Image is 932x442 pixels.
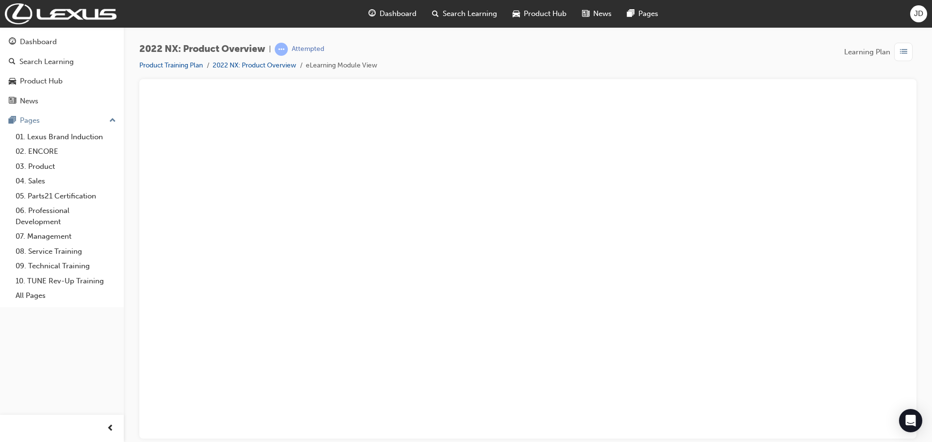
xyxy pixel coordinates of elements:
a: 08. Service Training [12,244,120,259]
span: | [269,44,271,55]
span: search-icon [9,58,16,66]
span: Dashboard [380,8,416,19]
a: 09. Technical Training [12,259,120,274]
a: Search Learning [4,53,120,71]
a: pages-iconPages [619,4,666,24]
li: eLearning Module View [306,60,377,71]
span: news-icon [9,97,16,106]
a: 06. Professional Development [12,203,120,229]
a: 05. Parts21 Certification [12,189,120,204]
a: 07. Management [12,229,120,244]
button: Pages [4,112,120,130]
span: learningRecordVerb_ATTEMPT-icon [275,43,288,56]
span: up-icon [109,115,116,127]
div: Pages [20,115,40,126]
span: Search Learning [443,8,497,19]
div: Open Intercom Messenger [899,409,922,432]
span: guage-icon [368,8,376,20]
a: Dashboard [4,33,120,51]
div: Dashboard [20,36,57,48]
a: 04. Sales [12,174,120,189]
button: JD [910,5,927,22]
span: car-icon [513,8,520,20]
img: Trak [5,3,116,24]
span: pages-icon [9,116,16,125]
a: All Pages [12,288,120,303]
button: DashboardSearch LearningProduct HubNews [4,31,120,112]
span: car-icon [9,77,16,86]
a: news-iconNews [574,4,619,24]
a: search-iconSearch Learning [424,4,505,24]
a: 01. Lexus Brand Induction [12,130,120,145]
a: guage-iconDashboard [361,4,424,24]
span: 2022 NX: Product Overview [139,44,265,55]
span: list-icon [900,46,907,58]
div: Product Hub [20,76,63,87]
span: news-icon [582,8,589,20]
span: Product Hub [524,8,566,19]
a: car-iconProduct Hub [505,4,574,24]
div: News [20,96,38,107]
button: Learning Plan [844,43,916,61]
span: Learning Plan [844,47,890,58]
span: pages-icon [627,8,634,20]
span: prev-icon [107,423,114,435]
span: guage-icon [9,38,16,47]
a: Product Training Plan [139,61,203,69]
span: News [593,8,612,19]
div: Attempted [292,45,324,54]
a: Product Hub [4,72,120,90]
span: Pages [638,8,658,19]
a: 2022 NX: Product Overview [213,61,296,69]
a: 03. Product [12,159,120,174]
div: Search Learning [19,56,74,67]
a: 02. ENCORE [12,144,120,159]
a: News [4,92,120,110]
span: search-icon [432,8,439,20]
span: JD [914,8,923,19]
a: 10. TUNE Rev-Up Training [12,274,120,289]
